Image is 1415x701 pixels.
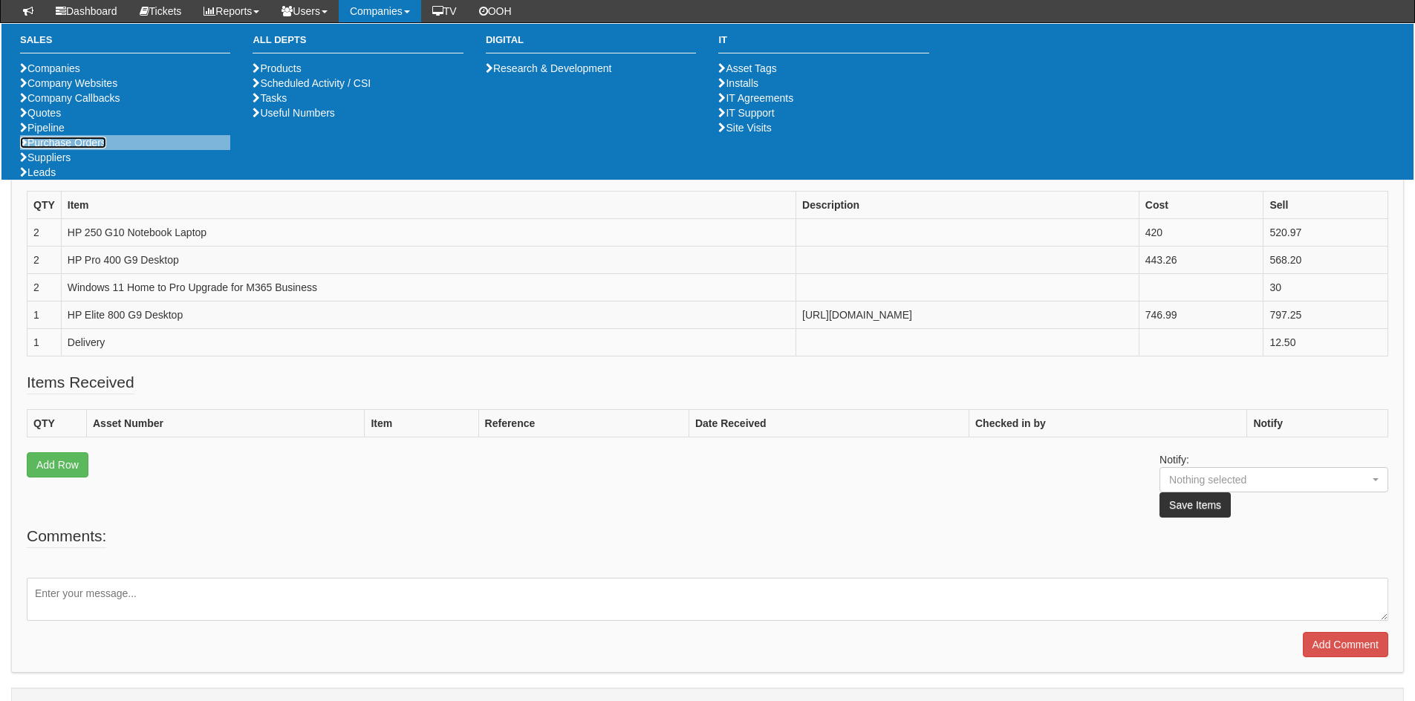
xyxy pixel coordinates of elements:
[689,410,969,437] th: Date Received
[1303,632,1388,657] input: Add Comment
[718,77,758,89] a: Installs
[1159,452,1388,518] p: Notify:
[1263,192,1388,219] th: Sell
[27,410,87,437] th: QTY
[718,92,793,104] a: IT Agreements
[1159,467,1388,492] button: Nothing selected
[27,329,62,356] td: 1
[1247,410,1388,437] th: Notify
[20,62,80,74] a: Companies
[1169,472,1350,487] div: Nothing selected
[253,92,287,104] a: Tasks
[1159,492,1231,518] button: Save Items
[61,192,796,219] th: Item
[20,77,117,89] a: Company Websites
[20,92,120,104] a: Company Callbacks
[87,410,365,437] th: Asset Number
[27,274,62,301] td: 2
[718,122,771,134] a: Site Visits
[20,35,230,53] h3: Sales
[20,151,71,163] a: Suppliers
[486,62,612,74] a: Research & Development
[718,107,774,119] a: IT Support
[20,166,56,178] a: Leads
[1263,301,1388,329] td: 797.25
[969,410,1246,437] th: Checked in by
[1139,192,1263,219] th: Cost
[20,137,106,149] a: Purchase Orders
[478,410,689,437] th: Reference
[253,77,371,89] a: Scheduled Activity / CSI
[20,122,65,134] a: Pipeline
[253,107,334,119] a: Useful Numbers
[1263,219,1388,247] td: 520.97
[253,62,301,74] a: Products
[1139,301,1263,329] td: 746.99
[61,247,796,274] td: HP Pro 400 G9 Desktop
[27,371,134,394] legend: Items Received
[253,35,463,53] h3: All Depts
[365,410,478,437] th: Item
[61,329,796,356] td: Delivery
[1263,247,1388,274] td: 568.20
[1263,329,1388,356] td: 12.50
[27,301,62,329] td: 1
[61,274,796,301] td: Windows 11 Home to Pro Upgrade for M365 Business
[61,219,796,247] td: HP 250 G10 Notebook Laptop
[27,192,62,219] th: QTY
[27,247,62,274] td: 2
[486,35,696,53] h3: Digital
[61,301,796,329] td: HP Elite 800 G9 Desktop
[1139,219,1263,247] td: 420
[796,301,1139,329] td: [URL][DOMAIN_NAME]
[1139,247,1263,274] td: 443.26
[27,219,62,247] td: 2
[27,452,88,477] a: Add Row
[20,107,61,119] a: Quotes
[718,62,776,74] a: Asset Tags
[718,35,928,53] h3: IT
[1263,274,1388,301] td: 30
[796,192,1139,219] th: Description
[27,525,106,548] legend: Comments:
